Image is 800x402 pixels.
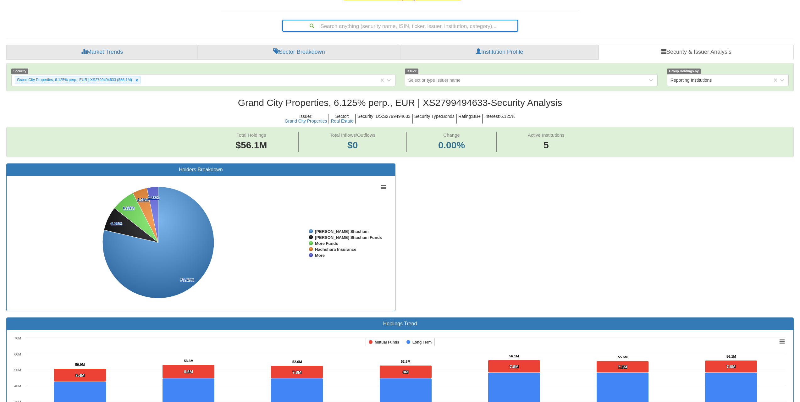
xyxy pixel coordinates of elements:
[315,229,368,234] tspan: [PERSON_NAME] Shacham
[315,247,356,252] tspan: Hachshara Insurance
[75,373,85,378] tspan: 8.4M
[14,352,21,356] text: 60M
[148,195,159,200] tspan: 3.28%
[6,97,794,108] h2: Grand City Properties, 6.125% perp., EUR | XS2799494633 - Security Analysis
[347,140,358,150] span: $0
[356,114,413,124] h5: Security ID : XS2799494633
[75,363,85,366] tspan: 50.9M
[528,132,565,138] span: Active Institutions
[236,132,266,138] span: Total Holdings
[405,69,419,74] span: Issuer
[15,76,133,84] div: Grand City Properties, 6.125% perp., EUR | XS2799494633 ($56.1M)
[483,114,517,124] h5: Interest : 6.125%
[198,45,400,60] a: Sector Breakdown
[11,69,28,74] span: Security
[599,45,794,60] a: Security & Issuer Analysis
[123,206,135,210] tspan: 6.88%
[510,364,519,369] tspan: 7.8M
[401,360,411,363] tspan: 52.8M
[457,114,483,124] h5: Rating : BB+
[403,370,408,374] tspan: 8M
[618,355,628,359] tspan: 55.6M
[331,119,353,124] button: Real Estate
[726,364,736,369] tspan: 7.8M
[180,278,194,282] tspan: 78.62%
[283,114,329,124] h5: Issuer :
[412,340,432,344] tspan: Long Term
[528,139,565,152] span: 5
[618,365,627,369] tspan: 7.3M
[438,139,465,152] span: 0.00%
[667,69,701,74] span: Group Holdings by
[14,384,21,388] text: 40M
[413,114,457,124] h5: Security Type : Bonds
[315,235,382,240] tspan: [PERSON_NAME] Shacham Funds
[184,359,194,363] tspan: 53.3M
[283,20,517,31] div: Search anything (security name, ISIN, ticker, issuer, institution, category)...
[329,114,356,124] h5: Sector :
[726,355,736,358] tspan: 56.1M
[14,368,21,372] text: 50M
[292,360,302,364] tspan: 52.6M
[184,369,193,374] tspan: 8.5M
[285,119,327,124] button: Grand City Properties
[408,77,461,83] div: Select or type Issuer name
[443,132,460,138] span: Change
[137,197,149,202] tspan: 4.26%
[6,45,198,60] a: Market Trends
[670,77,712,83] div: Reporting Institutions
[375,340,399,344] tspan: Mutual Funds
[509,354,519,358] tspan: 56.1M
[330,132,375,138] span: Total Inflows/Outflows
[400,45,599,60] a: Institution Profile
[235,140,267,150] span: $56.1M
[14,336,21,340] text: 70M
[11,321,789,327] h3: Holdings Trend
[315,253,325,258] tspan: More
[292,370,301,375] tspan: 7.8M
[11,167,390,173] h3: Holders Breakdown
[315,241,338,246] tspan: More Funds
[111,221,122,226] tspan: 6.96%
